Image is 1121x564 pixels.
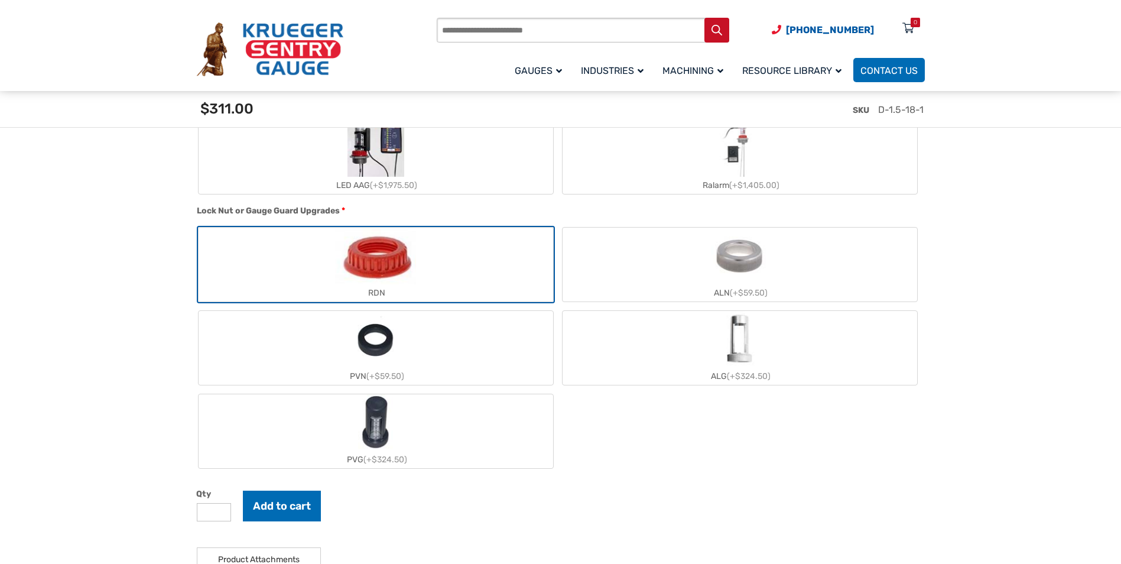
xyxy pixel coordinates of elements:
[662,65,723,76] span: Machining
[853,58,925,82] a: Contact Us
[914,18,917,27] div: 0
[199,451,553,468] div: PVG
[342,205,345,217] abbr: required
[243,491,321,521] button: Add to cart
[742,65,841,76] span: Resource Library
[563,120,917,194] label: Ralarm
[727,371,771,381] span: (+$324.50)
[563,177,917,194] div: Ralarm
[197,206,340,216] span: Lock Nut or Gauge Guard Upgrades
[199,284,553,302] div: RDN
[735,56,853,84] a: Resource Library
[729,180,779,190] span: (+$1,405.00)
[878,104,924,115] span: D-1.5-18-1
[197,22,343,77] img: Krueger Sentry Gauge
[563,311,917,385] label: ALG
[508,56,574,84] a: Gauges
[366,371,404,381] span: (+$59.50)
[563,284,917,302] div: ALN
[563,368,917,385] div: ALG
[515,65,562,76] span: Gauges
[197,503,231,521] input: Product quantity
[853,105,869,115] span: SKU
[199,228,553,302] label: RDN
[363,455,407,465] span: (+$324.50)
[563,228,917,302] label: ALN
[772,22,874,37] a: Phone Number (920) 434-8860
[655,56,735,84] a: Machining
[199,311,553,385] label: PVN
[860,65,918,76] span: Contact Us
[199,120,553,194] label: LED AAG
[199,177,553,194] div: LED AAG
[199,368,553,385] div: PVN
[574,56,655,84] a: Industries
[581,65,644,76] span: Industries
[199,394,553,468] label: PVG
[786,24,874,35] span: [PHONE_NUMBER]
[370,180,417,190] span: (+$1,975.50)
[730,288,768,298] span: (+$59.50)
